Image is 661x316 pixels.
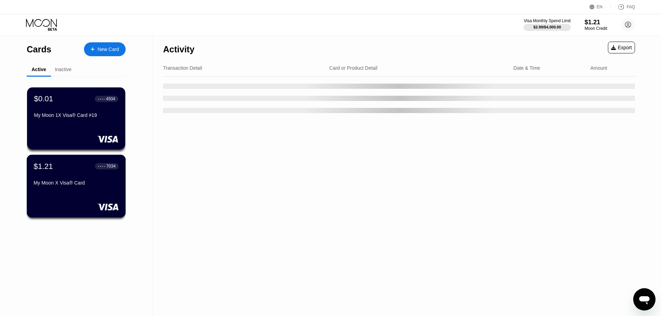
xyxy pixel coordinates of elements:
div: $1.21Moon Credit [585,19,607,31]
div: $1.21 [34,162,53,171]
div: $0.01 [34,94,53,103]
div: Export [611,45,632,50]
div: Cards [27,44,51,54]
div: EN [597,5,603,9]
div: $1.21● ● ● ●7034My Moon X Visa® Card [27,155,125,217]
div: Moon Credit [585,26,607,31]
div: $1.21 [585,19,607,26]
div: 7034 [106,164,116,169]
div: Export [608,42,635,53]
div: My Moon X Visa® Card [34,180,119,186]
div: Activity [163,44,194,54]
div: 4504 [106,96,115,101]
div: Active [32,67,46,72]
div: Visa Monthly Spend Limit [524,18,570,23]
div: ● ● ● ● [98,98,105,100]
div: Transaction Detail [163,65,202,71]
div: FAQ [611,3,635,10]
div: Amount [590,65,607,71]
div: New Card [98,46,119,52]
div: $0.01● ● ● ●4504My Moon 1X Visa® Card #19 [27,87,125,150]
div: FAQ [627,5,635,9]
div: Inactive [55,67,71,72]
div: Card or Product Detail [329,65,378,71]
div: Visa Monthly Spend Limit$2.99/$4,000.00 [524,18,570,31]
div: ● ● ● ● [98,165,105,167]
div: Date & Time [514,65,540,71]
iframe: Button to launch messaging window [633,288,655,310]
div: $2.99 / $4,000.00 [533,25,561,29]
div: New Card [84,42,126,56]
div: EN [590,3,611,10]
div: My Moon 1X Visa® Card #19 [34,112,118,118]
